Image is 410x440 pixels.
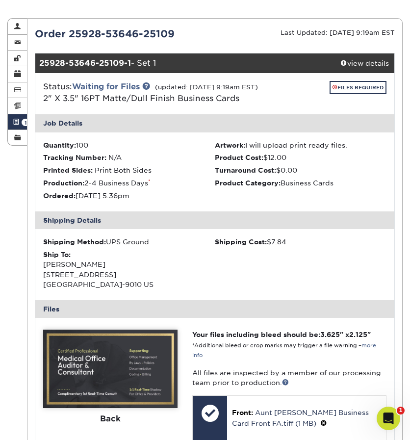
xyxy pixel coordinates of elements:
strong: Shipping Method: [43,238,106,246]
div: $7.84 [215,237,386,247]
span: 1 [22,119,30,126]
strong: Your files including bleed should be: " x " [192,331,371,338]
span: 1 [397,407,405,414]
div: Status: [36,81,274,104]
div: Files [35,300,394,318]
strong: Quantity: [43,141,76,149]
strong: Production: [43,179,84,187]
li: [DATE] 5:36pm [43,191,215,201]
div: Back [43,409,178,430]
a: view details [334,53,394,73]
strong: Shipping Cost: [215,238,267,246]
p: All files are inspected by a member of our processing team prior to production. [192,368,386,388]
div: Shipping Details [35,211,394,229]
strong: Product Cost: [215,154,263,161]
strong: 25928-53646-25109-1 [39,58,131,68]
li: I will upload print ready files. [215,140,386,150]
iframe: Intercom live chat [377,407,400,430]
a: Aunt [PERSON_NAME] Business Card Front FA.tiff (1 MB) [232,409,369,427]
li: $0.00 [215,165,386,175]
li: $12.00 [215,153,386,162]
small: *Additional bleed or crop marks may trigger a file warning – [192,342,376,359]
a: Waiting for Files [72,82,140,91]
a: 2" X 3.5" 16PT Matte/Dull Finish Business Cards [43,94,239,103]
strong: Printed Sides: [43,166,93,174]
strong: Ordered: [43,192,76,200]
strong: Product Category: [215,179,281,187]
small: (updated: [DATE] 9:19am EST) [155,83,258,91]
strong: Turnaround Cost: [215,166,276,174]
strong: Ship To: [43,251,71,259]
div: Job Details [35,114,394,132]
div: [PERSON_NAME] [STREET_ADDRESS] [GEOGRAPHIC_DATA]-9010 US [43,250,215,290]
div: - Set 1 [35,53,334,73]
li: Business Cards [215,178,386,188]
strong: Artwork: [215,141,245,149]
span: N/A [108,154,122,161]
div: Order 25928-53646-25109 [27,26,215,41]
li: 2-4 Business Days [43,178,215,188]
a: FILES REQUIRED [330,81,386,94]
small: Last Updated: [DATE] 9:19am EST [281,29,395,36]
span: Print Both Sides [95,166,152,174]
span: Front: [232,409,253,416]
li: 100 [43,140,215,150]
strong: Tracking Number: [43,154,106,161]
div: UPS Ground [43,237,215,247]
div: view details [334,58,394,68]
a: 1 [8,114,27,130]
span: 2.125 [349,331,367,338]
span: 3.625 [320,331,340,338]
